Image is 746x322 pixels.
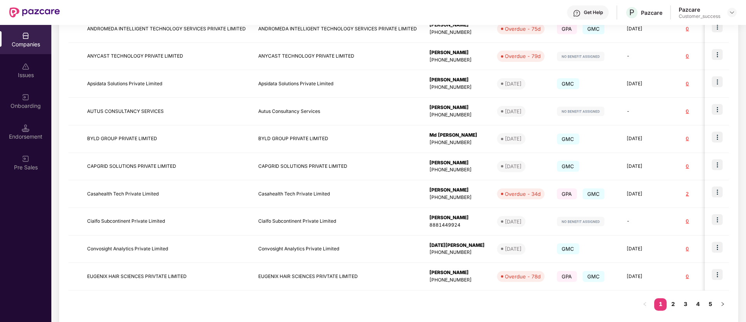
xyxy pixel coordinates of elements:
[677,80,698,88] div: 0
[429,49,485,56] div: [PERSON_NAME]
[505,25,541,33] div: Overdue - 75d
[620,98,671,125] td: -
[667,298,679,310] a: 2
[429,187,485,194] div: [PERSON_NAME]
[429,222,485,229] div: 8881449924
[429,166,485,174] div: [PHONE_NUMBER]
[557,107,604,116] img: svg+xml;base64,PHN2ZyB4bWxucz0iaHR0cDovL3d3dy53My5vcmcvMjAwMC9zdmciIHdpZHRoPSIxMjIiIGhlaWdodD0iMj...
[712,214,723,225] img: icon
[81,180,252,208] td: Casahealth Tech Private Limited
[429,56,485,64] div: [PHONE_NUMBER]
[629,8,634,17] span: P
[679,298,692,310] a: 3
[712,242,723,253] img: icon
[252,236,423,263] td: Convosight Analytics Private Limited
[429,76,485,84] div: [PERSON_NAME]
[677,135,698,143] div: 0
[429,269,485,276] div: [PERSON_NAME]
[677,53,698,60] div: 0
[81,15,252,43] td: ANDROMEDA INTELLIGENT TECHNOLOGY SERVICES PRIVATE LIMITED
[22,155,30,163] img: svg+xml;base64,PHN2ZyB3aWR0aD0iMjAiIGhlaWdodD0iMjAiIHZpZXdCb3g9IjAgMCAyMCAyMCIgZmlsbD0ibm9uZSIgeG...
[429,214,485,222] div: [PERSON_NAME]
[429,132,485,139] div: Md [PERSON_NAME]
[505,135,522,143] div: [DATE]
[639,298,651,311] li: Previous Page
[505,162,522,170] div: [DATE]
[679,6,720,13] div: Pazcare
[716,298,729,311] li: Next Page
[505,107,522,115] div: [DATE]
[429,29,485,36] div: [PHONE_NUMBER]
[692,298,704,311] li: 4
[620,15,671,43] td: [DATE]
[252,98,423,125] td: Autus Consultancy Services
[22,32,30,40] img: svg+xml;base64,PHN2ZyBpZD0iQ29tcGFuaWVzIiB4bWxucz0iaHR0cDovL3d3dy53My5vcmcvMjAwMC9zdmciIHdpZHRoPS...
[692,298,704,310] a: 4
[620,263,671,290] td: [DATE]
[429,242,485,249] div: [DATE][PERSON_NAME]
[583,271,605,282] span: GMC
[81,208,252,236] td: Cialfo Subcontinent Private Limited
[704,298,716,311] li: 5
[505,80,522,88] div: [DATE]
[704,298,716,310] a: 5
[22,93,30,101] img: svg+xml;base64,PHN2ZyB3aWR0aD0iMjAiIGhlaWdodD0iMjAiIHZpZXdCb3g9IjAgMCAyMCAyMCIgZmlsbD0ibm9uZSIgeG...
[557,161,579,172] span: GMC
[677,163,698,170] div: 0
[429,111,485,119] div: [PHONE_NUMBER]
[720,302,725,306] span: right
[712,269,723,280] img: icon
[557,188,577,199] span: GPA
[252,180,423,208] td: Casahealth Tech Private Limited
[679,298,692,311] li: 3
[81,153,252,181] td: CAPGRID SOLUTIONS PRIVATE LIMITED
[252,70,423,98] td: Apsidata Solutions Private Limited
[505,218,522,225] div: [DATE]
[583,23,605,34] span: GMC
[654,298,667,311] li: 1
[620,208,671,236] td: -
[712,49,723,60] img: icon
[583,188,605,199] span: GMC
[712,132,723,143] img: icon
[429,249,485,256] div: [PHONE_NUMBER]
[712,104,723,115] img: icon
[677,190,698,198] div: 2
[620,153,671,181] td: [DATE]
[573,9,581,17] img: svg+xml;base64,PHN2ZyBpZD0iSGVscC0zMngzMiIgeG1sbnM9Imh0dHA6Ly93d3cudzMub3JnLzIwMDAvc3ZnIiB3aWR0aD...
[81,43,252,70] td: ANYCAST TECHNOLOGY PRIVATE LIMITED
[620,180,671,208] td: [DATE]
[584,9,603,16] div: Get Help
[505,52,541,60] div: Overdue - 79d
[729,9,735,16] img: svg+xml;base64,PHN2ZyBpZD0iRHJvcGRvd24tMzJ4MzIiIHhtbG5zPSJodHRwOi8vd3d3LnczLm9yZy8yMDAwL3N2ZyIgd2...
[505,273,541,280] div: Overdue - 78d
[557,217,604,226] img: svg+xml;base64,PHN2ZyB4bWxucz0iaHR0cDovL3d3dy53My5vcmcvMjAwMC9zdmciIHdpZHRoPSIxMjIiIGhlaWdodD0iMj...
[81,125,252,153] td: BYLD GROUP PRIVATE LIMITED
[81,98,252,125] td: AUTUS CONSULTANCY SERVICES
[716,298,729,311] button: right
[252,263,423,290] td: EUGENIX HAIR SCIENCES PRIVTATE LIMITED
[677,273,698,280] div: 0
[9,7,60,18] img: New Pazcare Logo
[712,76,723,87] img: icon
[620,236,671,263] td: [DATE]
[654,298,667,310] a: 1
[22,124,30,132] img: svg+xml;base64,PHN2ZyB3aWR0aD0iMTQuNSIgaGVpZ2h0PSIxNC41IiB2aWV3Qm94PSIwIDAgMTYgMTYiIGZpbGw9Im5vbm...
[505,190,541,198] div: Overdue - 34d
[557,134,579,144] span: GMC
[712,21,723,32] img: icon
[429,84,485,91] div: [PHONE_NUMBER]
[677,245,698,253] div: 0
[429,21,485,29] div: [PERSON_NAME]
[505,245,522,253] div: [DATE]
[643,302,647,306] span: left
[712,159,723,170] img: icon
[429,194,485,201] div: [PHONE_NUMBER]
[429,276,485,284] div: [PHONE_NUMBER]
[679,13,720,19] div: Customer_success
[252,15,423,43] td: ANDROMEDA INTELLIGENT TECHNOLOGY SERVICES PRIVATE LIMITED
[557,271,577,282] span: GPA
[252,125,423,153] td: BYLD GROUP PRIVATE LIMITED
[252,153,423,181] td: CAPGRID SOLUTIONS PRIVATE LIMITED
[252,43,423,70] td: ANYCAST TECHNOLOGY PRIVATE LIMITED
